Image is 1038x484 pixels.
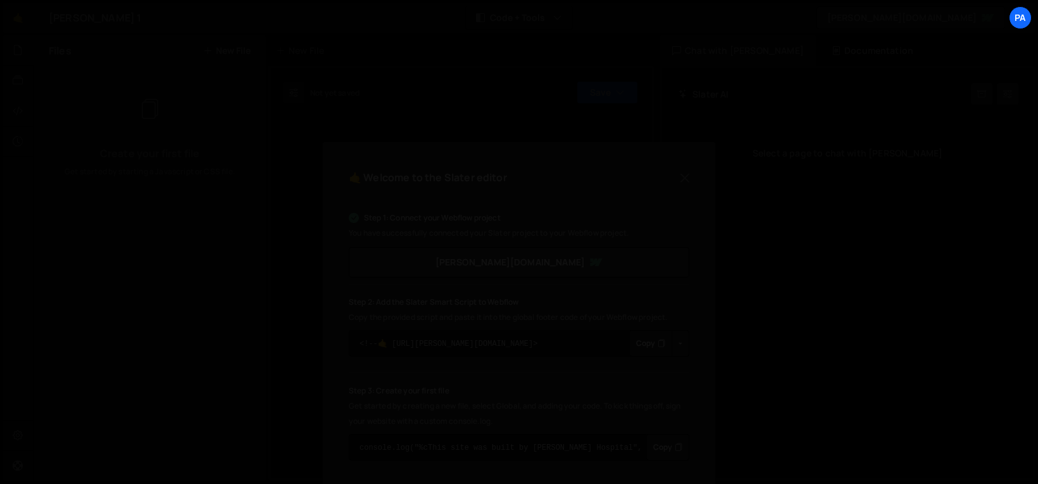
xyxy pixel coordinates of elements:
[1009,6,1032,29] a: Pa
[349,247,689,277] a: [PERSON_NAME][DOMAIN_NAME]
[349,330,689,357] textarea: <!--🤙 [URL][PERSON_NAME][DOMAIN_NAME]> <script>document.addEventListener("DOMContentLoaded", func...
[646,434,689,461] button: Copy
[629,330,689,357] div: Button group with nested dropdown
[349,210,689,226] p: Step 1: Connect your Webflow project
[349,168,507,188] h5: 🤙 Welcome to the Slater editor
[675,169,694,188] button: Close
[629,330,672,357] button: Copy
[349,310,689,325] p: Copy the provided script and paste it into the global footer code of your Webflow project.
[349,398,689,429] p: Get started by creating a new file, select Global, and adding your code. To kick things off, sign...
[349,226,689,241] p: You have successfully connected your Slater project to your Webflow project.
[646,434,689,461] div: Button group with nested dropdown
[349,295,689,310] p: Step 2: Add the Slater Smart Script to Webflow
[349,434,689,461] textarea: console.log("%cThis site was built by [PERSON_NAME] Hospital", "background:blue;color:#fff;paddin...
[349,383,689,398] p: Step 3: Create your first file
